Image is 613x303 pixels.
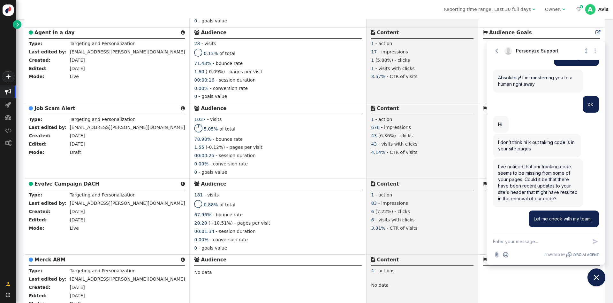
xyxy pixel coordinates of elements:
[194,270,212,275] span: No data
[70,209,85,214] span: [DATE]
[483,106,488,111] span: 
[216,229,256,234] span: - session duration
[70,41,135,46] span: Targeting and Personalization
[29,217,47,222] b: Edited:
[378,49,408,54] span: - impressions
[194,106,199,111] span: 
[29,192,42,197] b: Type:
[210,161,248,166] span: - conversion rate
[194,69,204,74] span: 1.60
[194,77,214,83] span: 00:00:16
[2,278,15,290] a: 
[377,181,399,187] b: Content
[29,66,47,71] b: Edited:
[371,117,374,122] span: 1
[371,181,375,186] span: 
[371,201,377,206] span: 83
[545,6,561,13] div: Owner:
[532,7,535,12] span: 
[29,257,33,262] span: 
[210,86,248,91] span: - conversion rate
[204,192,219,197] span: - visits
[34,106,75,111] b: Job Scam Alert
[194,181,199,186] span: 
[216,77,256,83] span: - session duration
[371,58,374,63] span: 1
[5,140,11,146] span: 
[199,245,227,251] span: - goals value
[194,257,199,262] span: 
[213,212,243,217] span: - bounce rate
[199,18,227,23] span: - goals value
[219,202,235,207] span: of total
[204,51,218,56] span: 0.13%
[375,209,393,214] span: (7.22%)
[199,170,227,175] span: - goals value
[375,117,392,122] span: - action
[371,209,374,214] span: 6
[70,74,79,79] span: Live
[29,150,44,155] b: Mode:
[377,30,399,36] b: Content
[6,281,10,288] span: 
[375,66,415,71] span: - visits with clicks
[194,161,208,166] span: 0.00%
[181,181,185,186] span: 
[201,41,216,46] span: - visits
[483,181,488,186] span: 
[70,66,85,71] span: [DATE]
[5,101,11,108] span: 
[219,51,235,56] span: of total
[371,226,385,231] span: 3.31%
[371,74,385,79] span: 3.57%
[575,6,583,13] a:  
[371,133,377,138] span: 43
[70,125,185,130] span: [EMAIL_ADDRESS][PERSON_NAME][DOMAIN_NAME]
[208,220,233,226] span: (+10.51%)
[444,7,531,12] span: Reporting time range: Last 30 full days
[194,30,199,35] span: 
[194,117,206,122] span: 1037
[580,4,583,10] span: 
[3,71,14,82] a: +
[598,7,609,12] div: Avis
[371,283,389,289] span: No data
[29,58,50,63] b: Created:
[201,30,226,36] b: Audience
[371,41,374,46] span: 1
[377,257,399,263] b: Content
[70,192,135,197] span: Targeting and Personalization
[206,69,225,74] span: (-0.09%)
[371,66,374,71] span: 1
[6,293,10,297] span: 
[204,126,218,132] span: 5.05%
[70,201,185,206] span: [EMAIL_ADDRESS][PERSON_NAME][DOMAIN_NAME]
[381,125,411,130] span: - impressions
[29,117,42,122] b: Type:
[70,276,185,282] span: [EMAIL_ADDRESS][PERSON_NAME][DOMAIN_NAME]
[13,20,21,29] a: 
[371,217,374,222] span: 6
[378,133,396,138] span: (6.36%)
[371,268,374,273] span: 4
[201,106,226,111] b: Audience
[194,61,211,66] span: 71.43%
[181,106,185,111] span: 
[226,145,262,150] span: - pages per visit
[29,30,33,35] span: 
[194,145,204,150] span: 1.55
[375,268,395,273] span: - actions
[371,106,375,111] span: 
[194,220,207,226] span: 20.20
[194,18,197,23] span: 0
[34,181,99,187] b: Evolve Campaign DACH
[70,226,79,231] span: Live
[70,285,85,290] span: [DATE]
[595,30,600,36] a: 
[387,226,417,231] span: - CTR of visits
[70,268,135,273] span: Targeting and Personalization
[201,181,226,187] b: Audience
[194,212,211,217] span: 67.96%
[194,94,197,99] span: 0
[576,7,581,12] span: 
